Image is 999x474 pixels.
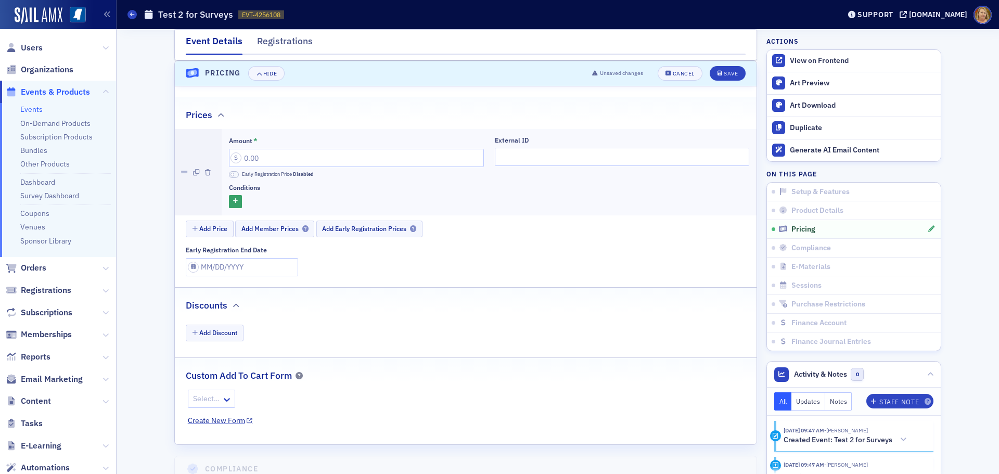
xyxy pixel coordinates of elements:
div: Conditions [229,184,260,191]
div: Staff Note [879,399,919,405]
span: Disabled [293,171,314,177]
input: MM/DD/YYYY [186,258,298,276]
time: 8/28/2025 09:47 AM [784,427,824,434]
span: Subscriptions [21,307,72,318]
a: Events [20,105,43,114]
span: Product Details [791,206,843,215]
span: Tasks [21,418,43,429]
a: Reports [6,351,50,363]
span: Reports [21,351,50,363]
span: Finance Account [791,318,847,328]
a: Coupons [20,209,49,218]
button: Generate AI Email Content [767,139,941,161]
a: Bundles [20,146,47,155]
span: Early Registration Price [242,171,314,178]
div: Save [724,71,738,76]
div: Hide [263,71,277,76]
span: EVT-4256108 [242,10,280,19]
button: Add Price [186,221,234,237]
a: Other Products [20,159,70,169]
span: Ellen Vaughn [824,461,868,468]
span: 0 [851,368,864,381]
span: Disabled [229,171,239,178]
a: Users [6,42,43,54]
a: View on Frontend [767,50,941,72]
h1: Test 2 for Surveys [158,8,233,21]
span: Content [21,395,51,407]
button: Hide [248,66,285,81]
span: Finance Journal Entries [791,337,871,347]
span: Unsaved changes [600,69,643,78]
div: Activity [770,430,781,441]
span: Profile [974,6,992,24]
img: SailAMX [70,7,86,23]
span: Setup & Features [791,187,850,197]
div: Event Details [186,34,242,55]
span: Add Early Registration Prices [322,225,416,233]
div: Early Registration End Date [186,246,267,254]
div: Cancel [673,71,695,76]
div: Generate AI Email Content [790,146,936,155]
a: Subscription Products [20,132,93,142]
span: Purchase Restrictions [791,300,865,309]
button: Save [710,66,746,81]
span: Pricing [791,225,815,234]
h5: Created Event: Test 2 for Surveys [784,435,892,445]
button: Add Member Prices [235,221,314,237]
button: Add Early Registration Prices [316,221,422,237]
div: View on Frontend [790,56,936,66]
button: Add Discount [186,325,244,341]
a: Organizations [6,64,73,75]
button: All [774,392,792,411]
button: Updates [791,392,825,411]
div: [DOMAIN_NAME] [909,10,967,19]
a: Dashboard [20,177,55,187]
a: Art Download [767,94,941,117]
h2: Discounts [186,299,227,312]
div: Duplicate [790,123,936,133]
button: Cancel [658,66,702,81]
a: Art Preview [767,72,941,94]
time: 8/28/2025 09:47 AM [784,461,824,468]
a: Tasks [6,418,43,429]
img: SailAMX [15,7,62,24]
div: External ID [495,136,529,144]
button: Duplicate [767,117,941,139]
input: 0.00 [229,149,484,167]
div: Registrations [257,34,313,54]
span: Sessions [791,281,822,290]
a: Create New Form [188,415,253,426]
span: E-Materials [791,262,830,272]
span: Memberships [21,329,72,340]
div: Art Preview [790,79,936,88]
span: E-Learning [21,440,61,452]
span: Activity & Notes [794,369,847,380]
h2: Custom Add To Cart Form [186,369,292,382]
a: View Homepage [62,7,86,24]
div: Amount [229,137,252,145]
a: Memberships [6,329,72,340]
div: Creation [770,460,781,471]
a: Content [6,395,51,407]
a: E-Learning [6,440,61,452]
a: Sponsor Library [20,236,71,246]
button: Notes [825,392,852,411]
button: Created Event: Test 2 for Surveys [784,434,911,445]
a: Orders [6,262,46,274]
span: Ellen Vaughn [824,427,868,434]
div: Art Download [790,101,936,110]
span: Users [21,42,43,54]
span: Add Member Prices [241,225,309,233]
abbr: This field is required [253,136,258,146]
span: Email Marketing [21,374,83,385]
a: On-Demand Products [20,119,91,128]
a: Venues [20,222,45,232]
span: Organizations [21,64,73,75]
h4: On this page [766,169,941,178]
a: Automations [6,462,70,473]
h2: Prices [186,108,212,122]
div: Support [857,10,893,19]
span: Registrations [21,285,71,296]
a: Registrations [6,285,71,296]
